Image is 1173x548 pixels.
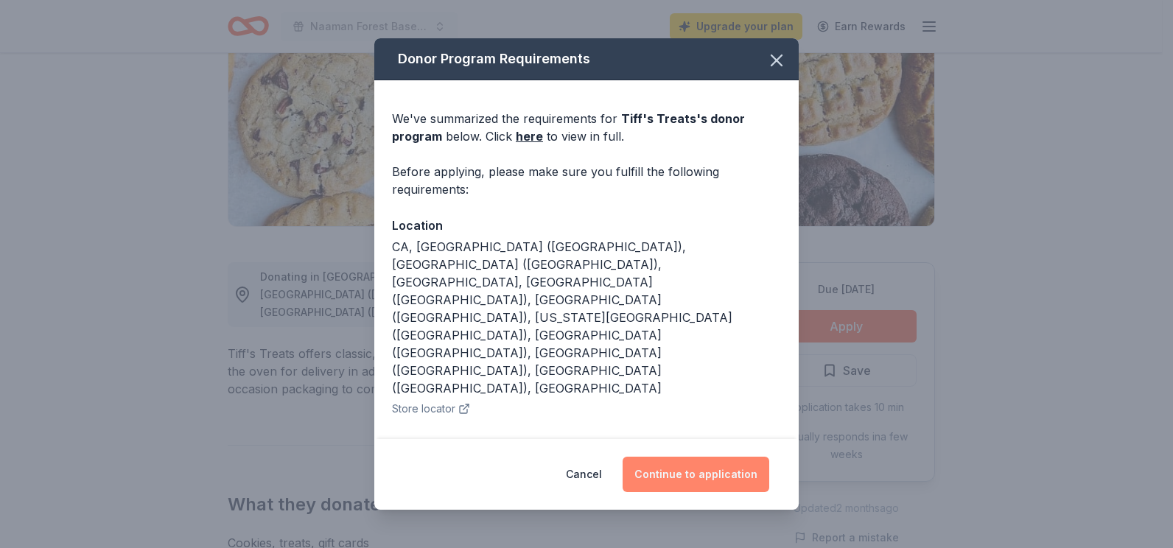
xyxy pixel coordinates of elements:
[392,216,781,235] div: Location
[392,400,470,418] button: Store locator
[392,110,781,145] div: We've summarized the requirements for below. Click to view in full.
[516,127,543,145] a: here
[392,435,781,454] div: Preferred Recipient
[392,163,781,198] div: Before applying, please make sure you fulfill the following requirements:
[392,238,781,397] div: CA, [GEOGRAPHIC_DATA] ([GEOGRAPHIC_DATA]), [GEOGRAPHIC_DATA] ([GEOGRAPHIC_DATA]), [GEOGRAPHIC_DAT...
[566,457,602,492] button: Cancel
[374,38,799,80] div: Donor Program Requirements
[623,457,769,492] button: Continue to application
